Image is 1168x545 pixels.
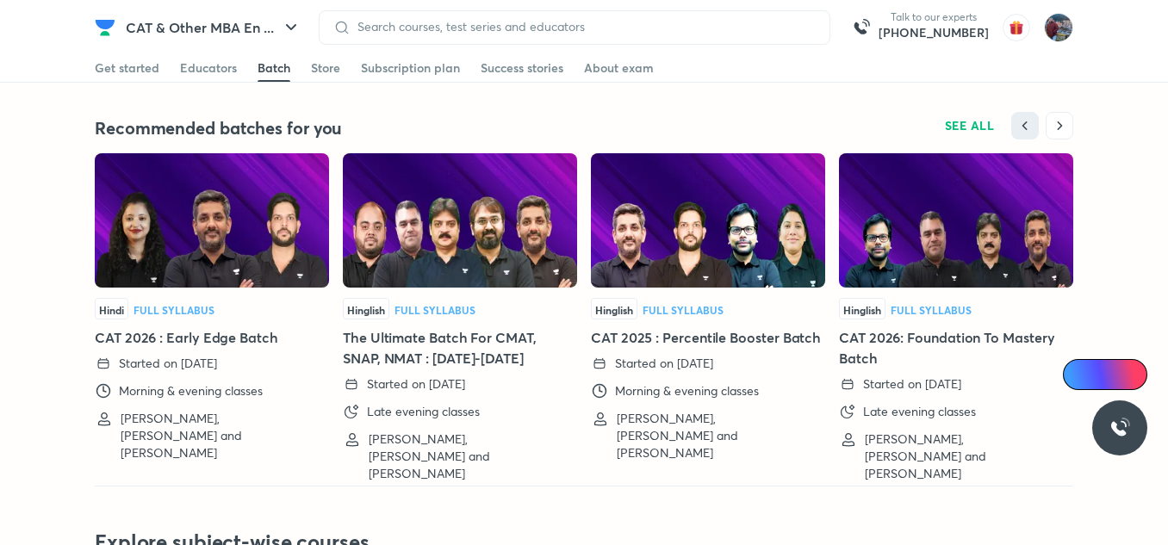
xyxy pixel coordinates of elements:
[584,54,654,82] a: About exam
[615,355,713,372] p: Started on [DATE]
[95,153,329,288] img: Thumbnail
[361,59,460,77] div: Subscription plan
[311,59,340,77] div: Store
[935,112,1005,139] button: SEE ALL
[99,303,124,317] span: Hindi
[119,382,263,399] p: Morning & evening classes
[369,430,563,482] p: [PERSON_NAME], [PERSON_NAME] and [PERSON_NAME]
[343,153,577,288] img: Thumbnail
[351,20,816,34] input: Search courses, test series and educators
[481,54,563,82] a: Success stories
[367,375,465,393] p: Started on [DATE]
[839,327,1073,368] h5: CAT 2026: Foundation To Mastery Batch
[584,59,654,77] div: About exam
[1073,368,1087,381] img: Icon
[1109,418,1130,438] img: ttu
[1044,13,1073,42] img: Prashant saluja
[617,410,811,461] p: [PERSON_NAME], [PERSON_NAME] and [PERSON_NAME]
[180,59,237,77] div: Educators
[1063,359,1147,390] a: Ai Doubts
[863,375,961,393] p: Started on [DATE]
[879,10,989,24] p: Talk to our experts
[481,59,563,77] div: Success stories
[865,430,1059,482] p: [PERSON_NAME], [PERSON_NAME] and [PERSON_NAME]
[95,117,584,139] h4: Recommended batches for you
[1091,368,1137,381] span: Ai Doubts
[591,327,825,348] h5: CAT 2025 : Percentile Booster Batch
[395,303,475,317] span: Full Syllabus
[843,303,881,317] span: Hinglish
[844,10,879,45] img: call-us
[119,355,217,372] p: Started on [DATE]
[863,403,976,420] p: Late evening classes
[311,54,340,82] a: Store
[180,54,237,82] a: Educators
[95,327,329,348] h5: CAT 2026 : Early Edge Batch
[121,410,315,461] p: [PERSON_NAME], [PERSON_NAME] and [PERSON_NAME]
[95,59,159,77] div: Get started
[95,17,115,38] img: Company Logo
[347,303,385,317] span: Hinglish
[115,10,312,45] button: CAT & Other MBA En ...
[134,303,214,317] span: Full Syllabus
[343,327,577,368] h5: The Ultimate Batch For CMAT, SNAP, NMAT : [DATE]-[DATE]
[1003,14,1030,41] img: avatar
[95,54,159,82] a: Get started
[595,303,633,317] span: Hinglish
[591,153,825,288] img: Thumbnail
[891,303,972,317] span: Full Syllabus
[258,59,290,77] div: Batch
[945,120,995,132] span: SEE ALL
[258,54,290,82] a: Batch
[615,382,759,399] p: Morning & evening classes
[643,303,724,317] span: Full Syllabus
[879,24,989,41] a: [PHONE_NUMBER]
[367,403,480,420] p: Late evening classes
[361,54,460,82] a: Subscription plan
[839,153,1073,288] img: Thumbnail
